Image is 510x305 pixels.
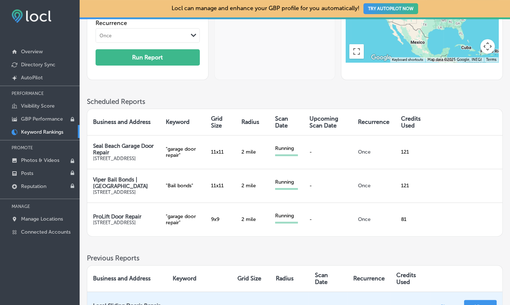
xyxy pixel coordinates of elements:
p: " Bail bonds " [166,183,199,189]
td: 2 mile [236,135,269,169]
th: Radius [236,109,269,135]
button: Run Report [96,49,200,66]
td: 9 x 9 [205,202,236,236]
p: Posts [21,170,33,176]
td: 121 [395,169,430,202]
button: Keyboard shortcuts [392,57,423,62]
div: Once [100,33,111,38]
p: Directory Sync [21,62,55,68]
th: Keyword [167,266,232,292]
td: - [304,202,352,236]
p: Photos & Videos [21,157,59,163]
p: AutoPilot [21,75,43,81]
th: Grid Size [205,109,236,135]
th: Scan Date [309,266,347,292]
td: 11 x 11 [205,169,236,202]
th: Recurrence [352,109,395,135]
button: Map camera controls [480,39,495,54]
th: Scan Date [269,109,304,135]
h3: Scheduled Reports [87,97,503,106]
h3: Previous Reports [87,254,503,262]
button: TRY AUTOPILOT NOW [363,3,418,14]
p: " garage door repair " [166,213,199,226]
p: [STREET_ADDRESS] [93,220,154,225]
p: Once [358,183,389,189]
p: Connected Accounts [21,229,71,235]
p: Manage Locations [21,216,63,222]
th: Recurrence [347,266,391,292]
th: Credits Used [395,109,430,135]
td: 121 [395,135,430,169]
th: Keyword [160,109,205,135]
a: Open this area in Google Maps (opens a new window) [369,53,393,62]
label: Recurrence [96,20,200,26]
img: fda3e92497d09a02dc62c9cd864e3231.png [12,9,51,23]
th: Upcoming Scan Date [304,109,352,135]
p: ProLift Door Repair [93,213,154,220]
td: 11 x 11 [205,135,236,169]
th: Credits Used [391,266,430,292]
td: 2 mile [236,202,269,236]
button: Toggle fullscreen view [349,44,364,59]
p: GBP Performance [21,116,63,122]
th: Grid Size [232,266,270,292]
td: - [304,135,352,169]
p: Seal Beach Garage Door Repair [93,143,154,156]
div: Running [275,179,298,185]
td: 81 [395,202,430,236]
td: 2 mile [236,169,269,202]
a: Terms (opens in new tab) [486,58,496,62]
p: Reputation [21,183,46,189]
img: Google [369,53,393,62]
p: [STREET_ADDRESS] [93,156,154,161]
p: [STREET_ADDRESS] [93,189,154,195]
p: Overview [21,49,43,55]
p: Once [358,149,389,155]
p: Viper Bail Bonds | [GEOGRAPHIC_DATA] [93,176,154,189]
th: Radius [270,266,309,292]
p: " garage door repair " [166,146,199,158]
p: Once [358,216,389,222]
td: - [304,169,352,202]
div: Running [275,213,298,219]
p: Keyword Rankings [21,129,63,135]
th: Business and Address [87,109,160,135]
th: Business and Address [87,266,167,292]
div: Running [275,145,298,151]
p: Visibility Score [21,103,55,109]
span: Map data ©2025 Google, INEGI [427,58,482,62]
